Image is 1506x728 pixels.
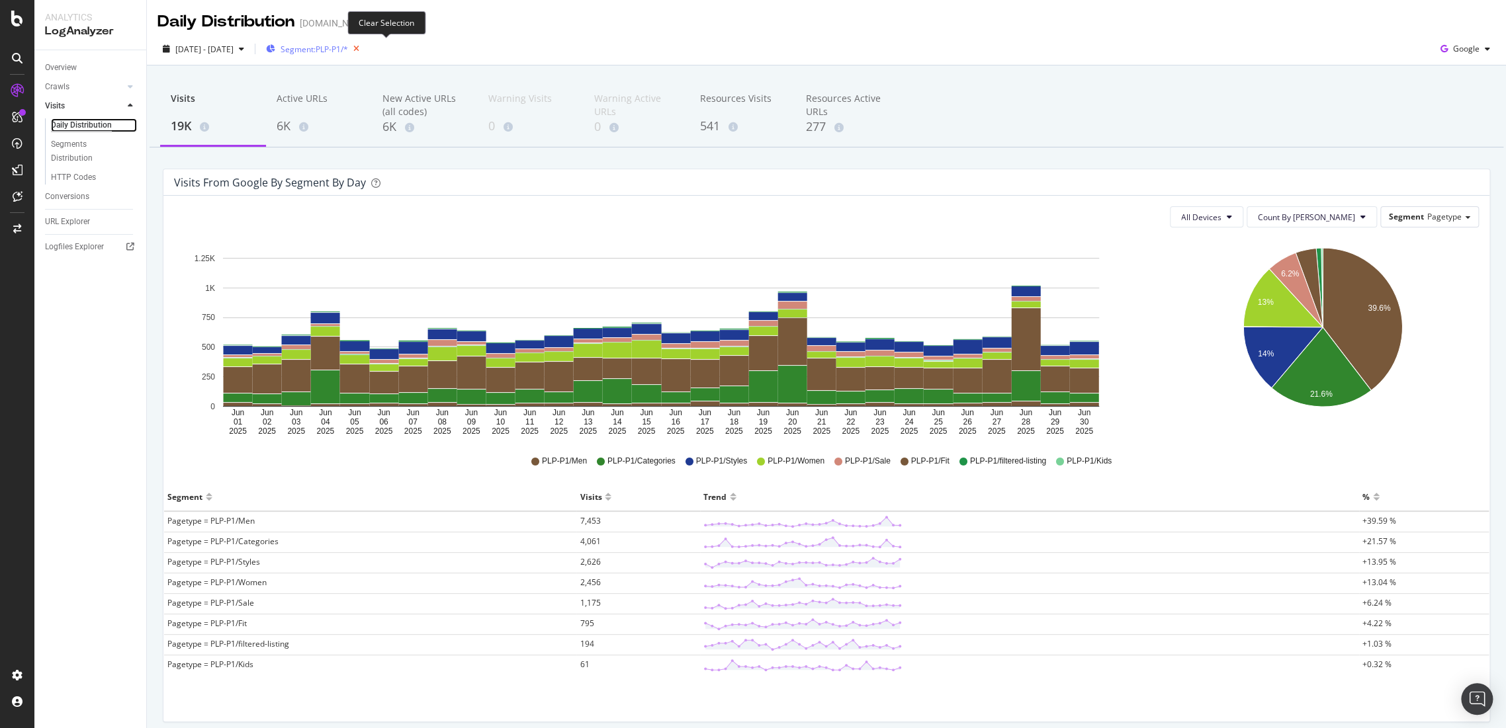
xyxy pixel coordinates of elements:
text: 13 [584,417,593,426]
a: HTTP Codes [51,171,137,184]
div: Active URLs [277,92,361,117]
text: 25 [934,417,943,426]
div: 6K [382,118,467,136]
text: 01 [234,417,243,426]
span: All Devices [1181,212,1221,223]
div: 6K [277,118,361,135]
text: Jun [582,408,594,417]
a: Segments Distribution [51,138,137,165]
text: Jun [494,408,507,417]
text: 250 [202,372,215,382]
text: 20 [788,417,797,426]
div: 0 [488,118,573,135]
svg: A chart. [174,238,1147,436]
text: Jun [815,408,828,417]
text: 6.2% [1280,269,1299,278]
text: Jun [406,408,419,417]
text: Jun [232,408,244,417]
span: Pagetype = PLP-P1/Sale [167,597,254,608]
text: 750 [202,313,215,323]
div: Visits from google by Segment by Day [174,176,366,189]
div: Logfiles Explorer [45,240,104,254]
span: +4.22 % [1362,618,1392,629]
div: Crawls [45,80,69,94]
text: 2025 [229,426,247,436]
a: Visits [45,99,124,113]
svg: A chart. [1168,238,1476,436]
span: Pagetype = PLP-P1/filtered-listing [167,638,289,649]
span: 61 [580,659,589,670]
div: Visits [45,99,65,113]
span: 7,453 [580,515,600,526]
text: 16 [671,417,680,426]
div: Visits [171,92,255,117]
text: 2025 [287,426,305,436]
text: Jun [553,408,565,417]
span: Pagetype = PLP-P1/Categories [167,536,279,547]
text: 1K [205,284,215,293]
text: 03 [292,417,301,426]
text: 26 [963,417,972,426]
span: 194 [580,638,594,649]
div: Visits [580,486,601,507]
div: Resources Active URLs [806,92,891,118]
span: Pagetype [1427,211,1462,222]
span: +13.04 % [1362,577,1396,588]
div: 277 [806,118,891,136]
span: Pagetype = PLP-P1/Styles [167,556,260,567]
span: +21.57 % [1362,536,1396,547]
div: New Active URLs (all codes) [382,92,467,118]
text: Jun [640,408,652,417]
text: 14 [613,417,622,426]
div: Segment [167,486,202,507]
text: 2025 [783,426,801,436]
span: PLP-P1/Categories [607,456,676,467]
span: PLP-P1/Styles [696,456,747,467]
text: Jun [611,408,623,417]
text: 27 [992,417,1001,426]
text: Jun [465,408,478,417]
div: Trend [703,486,727,507]
text: 05 [350,417,359,426]
div: Warning Visits [488,92,573,117]
text: Jun [319,408,332,417]
span: PLP-P1/filtered-listing [970,456,1046,467]
text: 22 [846,417,856,426]
div: URL Explorer [45,215,90,229]
text: 18 [730,417,739,426]
text: 2025 [433,426,451,436]
div: Clear Selection [347,11,425,34]
text: Jun [932,408,944,417]
div: 19K [171,118,255,135]
text: Jun [844,408,857,417]
text: 2025 [900,426,918,436]
div: 0 [594,118,679,136]
text: 08 [438,417,447,426]
text: 2025 [638,426,656,436]
span: +13.95 % [1362,556,1396,567]
text: 2025 [316,426,334,436]
div: Overview [45,61,77,75]
span: 4,061 [580,536,600,547]
text: 2025 [521,426,539,436]
text: 02 [263,417,272,426]
text: 13% [1257,298,1273,307]
text: 2025 [1046,426,1064,436]
text: 06 [379,417,388,426]
text: 500 [202,343,215,352]
span: PLP-P1/Kids [1067,456,1112,467]
div: Conversions [45,190,89,204]
div: Segments Distribution [51,138,124,165]
div: Analytics [45,11,136,24]
button: Count By [PERSON_NAME] [1247,206,1377,227]
span: Pagetype = PLP-P1/Women [167,577,267,588]
span: [DATE] - [DATE] [175,44,234,55]
span: +1.03 % [1362,638,1392,649]
text: 2025 [492,426,509,436]
text: 2025 [988,426,1006,436]
text: 21.6% [1309,389,1332,399]
span: Segment: PLP-P1/* [281,44,348,55]
div: Warning Active URLs [594,92,679,118]
text: 12 [554,417,564,426]
text: 2025 [725,426,743,436]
